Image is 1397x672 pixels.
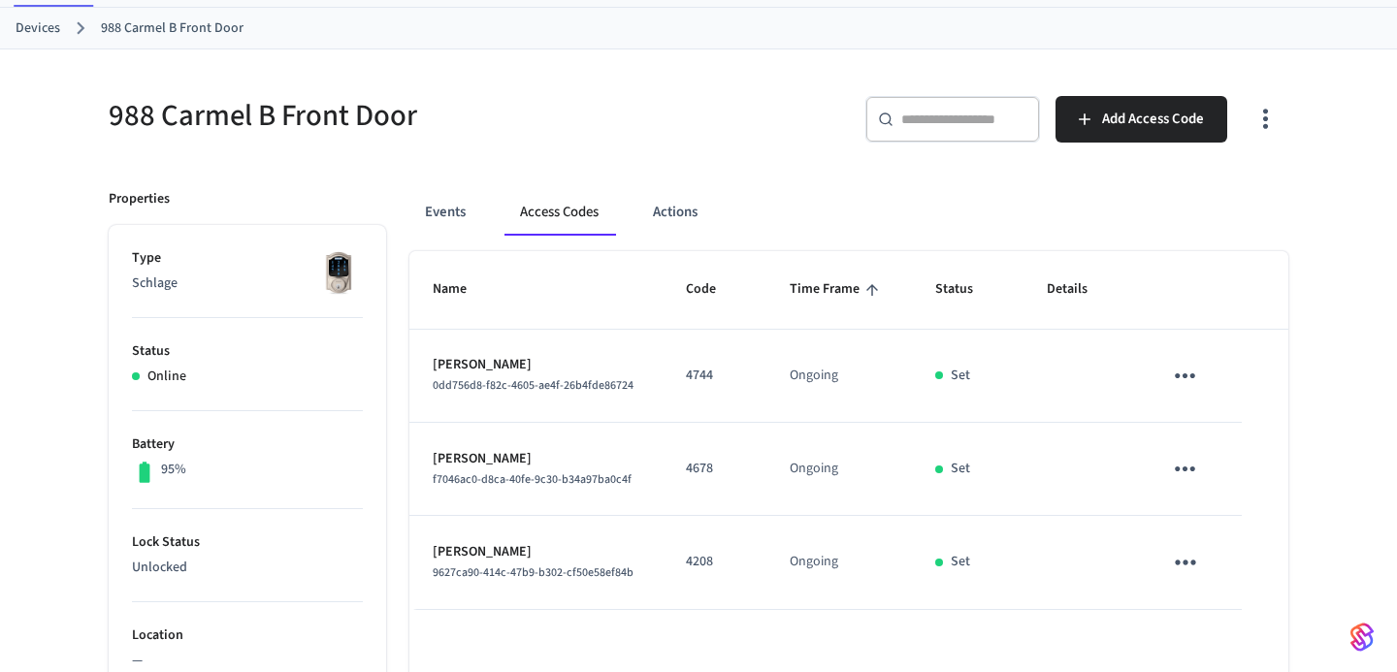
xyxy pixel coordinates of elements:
button: Access Codes [504,189,614,236]
td: Ongoing [766,516,911,609]
button: Add Access Code [1056,96,1227,143]
span: Details [1047,274,1113,304]
p: 4744 [686,366,743,386]
div: ant example [409,189,1288,236]
p: Set [951,459,970,479]
p: Lock Status [132,532,363,553]
p: Set [951,552,970,572]
p: Online [147,367,186,387]
p: [PERSON_NAME] [433,542,639,562]
span: Name [433,274,492,304]
span: f7046ac0-d8ca-40fe-9c30-b34a97ba0c4f [433,471,632,488]
span: Time Frame [790,274,885,304]
span: 9627ca90-414c-47b9-b302-cf50e58ef84b [433,564,634,581]
button: Events [409,189,481,236]
p: Battery [132,434,363,455]
p: 95% [161,460,186,480]
td: Ongoing [766,330,911,423]
p: 4208 [686,552,743,572]
span: Code [686,274,741,304]
p: Location [132,625,363,646]
p: [PERSON_NAME] [433,449,639,469]
p: Set [951,366,970,386]
p: Properties [109,189,170,209]
td: Ongoing [766,423,911,516]
p: Status [132,341,363,362]
p: Schlage [132,273,363,294]
p: — [132,651,363,671]
span: 0dd756d8-f82c-4605-ae4f-26b4fde86724 [433,377,634,394]
span: Add Access Code [1102,107,1204,132]
a: 988 Carmel B Front Door [101,18,244,39]
table: sticky table [409,251,1288,609]
p: [PERSON_NAME] [433,355,639,375]
button: Actions [637,189,713,236]
p: 4678 [686,459,743,479]
img: SeamLogoGradient.69752ec5.svg [1350,622,1374,653]
a: Devices [16,18,60,39]
h5: 988 Carmel B Front Door [109,96,687,136]
p: Unlocked [132,558,363,578]
img: Schlage Sense Smart Deadbolt with Camelot Trim, Front [314,248,363,297]
span: Status [935,274,998,304]
p: Type [132,248,363,269]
